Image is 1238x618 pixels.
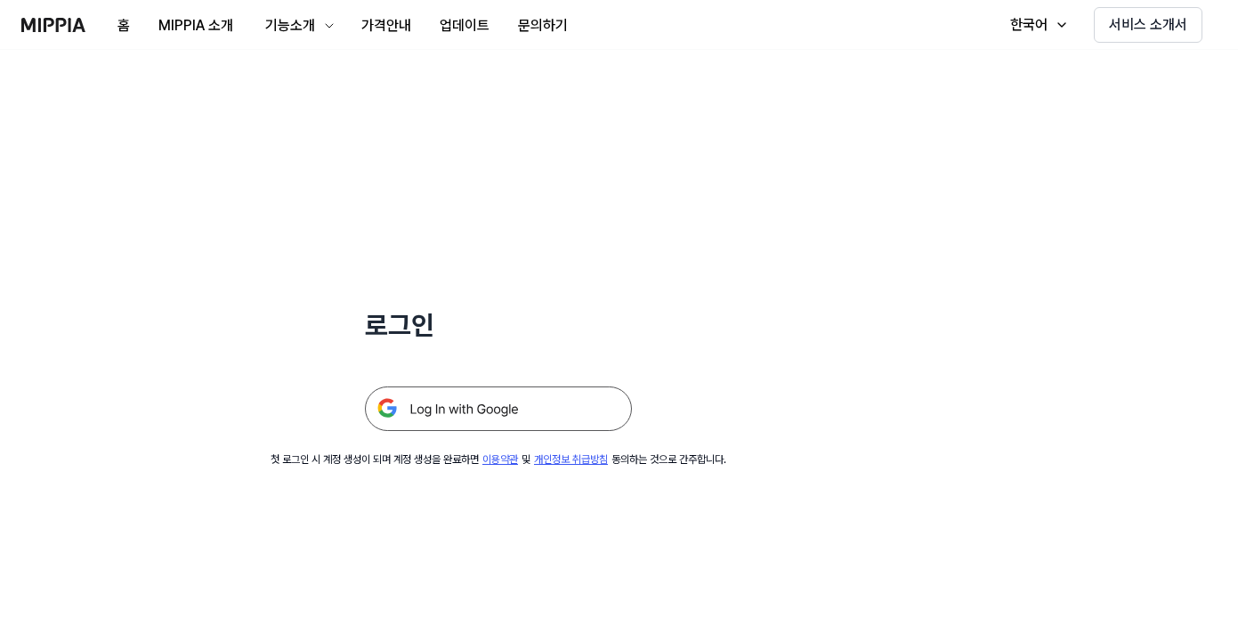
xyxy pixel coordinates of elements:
button: 홈 [103,8,144,44]
div: 첫 로그인 시 계정 생성이 되며 계정 생성을 완료하면 및 동의하는 것으로 간주합니다. [271,452,726,468]
a: 이용약관 [482,453,518,466]
div: 한국어 [1007,14,1051,36]
button: 기능소개 [247,8,347,44]
h1: 로그인 [365,306,632,344]
button: 가격안내 [347,8,425,44]
button: 한국어 [992,7,1080,43]
img: 구글 로그인 버튼 [365,386,632,431]
a: 업데이트 [425,1,504,50]
img: logo [21,18,85,32]
button: 서비스 소개서 [1094,7,1202,43]
button: MIPPIA 소개 [144,8,247,44]
a: 개인정보 취급방침 [534,453,608,466]
button: 문의하기 [504,8,582,44]
button: 업데이트 [425,8,504,44]
div: 기능소개 [262,15,319,37]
